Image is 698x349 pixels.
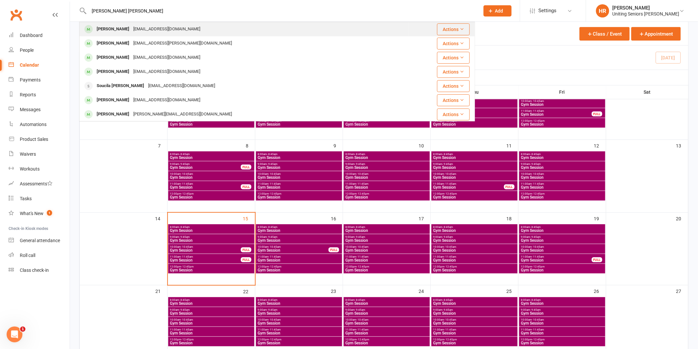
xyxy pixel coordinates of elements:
span: - 8:45am [179,153,190,156]
span: Gym Session [521,175,604,179]
span: - 11:45am [269,182,281,185]
span: Gym Session [345,301,428,305]
span: - 11:45am [532,182,544,185]
span: Gym Session [257,258,341,262]
div: [PERSON_NAME] [613,5,680,11]
span: 10:00am [257,245,329,248]
div: 21 [155,285,167,296]
span: 10:00am [170,173,253,175]
span: 10:00am [433,245,516,248]
span: - 11:45am [444,182,456,185]
span: 8:00am [521,299,604,301]
div: Roll call [20,253,35,258]
span: 11:00am [257,182,341,185]
span: 11:00am [345,182,428,185]
div: 13 [676,140,688,151]
span: 12:00pm [521,192,604,195]
span: - 10:45am [181,318,193,321]
span: 9:00am [521,236,604,238]
div: Reports [20,92,36,97]
span: - 10:45am [532,245,544,248]
span: - 8:45am [355,226,365,229]
span: 8:00am [433,226,516,229]
button: Actions [437,38,470,49]
span: 1 [20,327,25,332]
a: Payments [9,73,70,87]
span: 12:00pm [521,265,604,268]
a: Assessments [9,176,70,191]
span: - 11:45am [444,255,456,258]
span: - 10:45am [269,318,281,321]
div: [PERSON_NAME] [95,110,131,119]
span: - 11:45am [181,255,193,258]
span: - 8:45am [442,153,453,156]
span: Gym Session [433,268,516,272]
div: 16 [331,213,343,224]
span: - 12:45pm [269,265,281,268]
span: Gym Session [345,166,428,170]
span: - 8:45am [530,226,541,229]
span: - 9:45am [267,236,277,238]
span: Gym Session [170,166,241,170]
span: Gym Session [257,301,341,305]
div: FULL [504,184,515,189]
a: People [9,43,70,58]
span: Gym Session [170,175,253,179]
span: Gym Session [433,301,516,305]
span: - 10:45am [532,318,544,321]
span: 8:00am [257,153,341,156]
span: 8:00am [345,153,428,156]
span: Gym Session [170,122,253,126]
span: 8:00am [521,226,604,229]
span: - 12:45pm [532,119,545,122]
button: Add [484,5,512,16]
span: - 11:45am [532,110,544,112]
div: [EMAIL_ADDRESS][DOMAIN_NAME] [131,67,202,77]
div: People [20,48,34,53]
span: - 10:45am [532,173,544,175]
div: 20 [676,213,688,224]
span: Gym Session [521,311,604,315]
div: 22 [243,286,255,297]
span: - 12:45pm [181,192,194,195]
span: 11:00am [433,255,516,258]
a: Dashboard [9,28,70,43]
span: 10:00am [521,318,604,321]
span: - 8:45am [355,153,365,156]
span: - 8:45am [530,299,541,301]
span: 9:00am [345,236,428,238]
span: Gym Session [433,175,516,179]
span: - 10:45am [444,318,456,321]
div: Messages [20,107,41,112]
div: 8 [246,140,255,151]
div: Workouts [20,166,40,172]
div: 18 [506,213,518,224]
span: - 12:45pm [357,192,369,195]
span: Gym Session [345,122,428,126]
span: Gym Session [345,268,428,272]
span: Gym Session [170,195,253,199]
div: Uniting Seniors [PERSON_NAME] [613,11,680,17]
span: - 9:45am [179,163,190,166]
a: Waivers [9,147,70,162]
span: 8:00am [257,226,341,229]
button: Actions [437,94,470,106]
div: Class check-in [20,268,49,273]
span: 12:00pm [170,265,253,268]
span: - 10:45am [444,173,456,175]
div: Soucila [PERSON_NAME] [95,81,146,91]
span: 10:00am [345,245,428,248]
div: [PERSON_NAME] [95,53,131,62]
div: [EMAIL_ADDRESS][DOMAIN_NAME] [131,24,202,34]
span: Gym Session [257,156,341,160]
div: FULL [241,247,251,252]
div: What's New [20,211,44,216]
span: 12:00pm [345,265,428,268]
div: General attendance [20,238,60,243]
div: [EMAIL_ADDRESS][DOMAIN_NAME] [131,95,202,105]
span: Gym Session [345,229,428,233]
div: Automations [20,122,47,127]
div: 25 [506,285,518,296]
span: - 8:45am [355,299,365,301]
div: FULL [329,247,339,252]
